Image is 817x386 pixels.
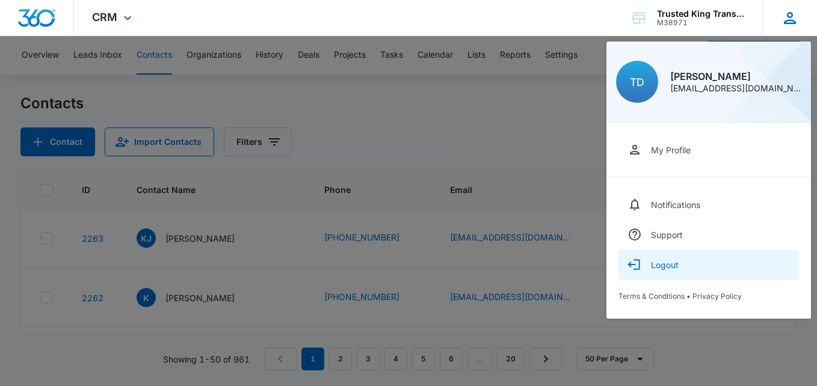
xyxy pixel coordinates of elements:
[692,292,742,301] a: Privacy Policy
[651,200,700,210] div: Notifications
[92,11,117,23] span: CRM
[651,260,679,270] div: Logout
[618,292,799,301] div: •
[618,135,799,165] a: My Profile
[670,84,801,93] div: [EMAIL_ADDRESS][DOMAIN_NAME]
[618,219,799,250] a: Support
[670,72,801,81] div: [PERSON_NAME]
[618,189,799,219] a: Notifications
[618,292,685,301] a: Terms & Conditions
[651,230,683,240] div: Support
[651,145,691,155] div: My Profile
[657,9,745,19] div: account name
[657,19,745,27] div: account id
[618,250,799,280] button: Logout
[630,76,644,88] span: TD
